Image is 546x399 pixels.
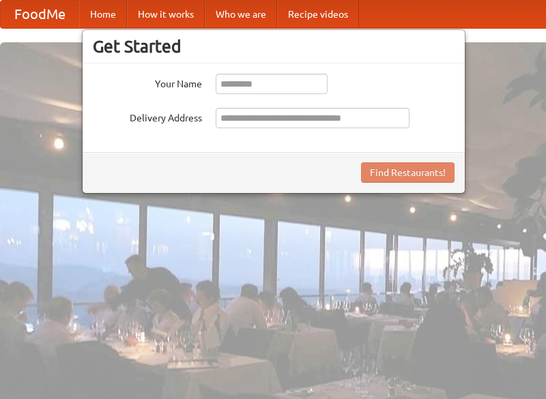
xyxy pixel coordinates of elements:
a: Home [79,1,127,28]
label: Your Name [93,74,202,91]
a: Recipe videos [277,1,359,28]
h3: Get Started [93,36,455,57]
a: FoodMe [1,1,79,28]
a: How it works [127,1,205,28]
a: Who we are [205,1,277,28]
label: Delivery Address [93,108,202,125]
button: Find Restaurants! [361,162,455,183]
